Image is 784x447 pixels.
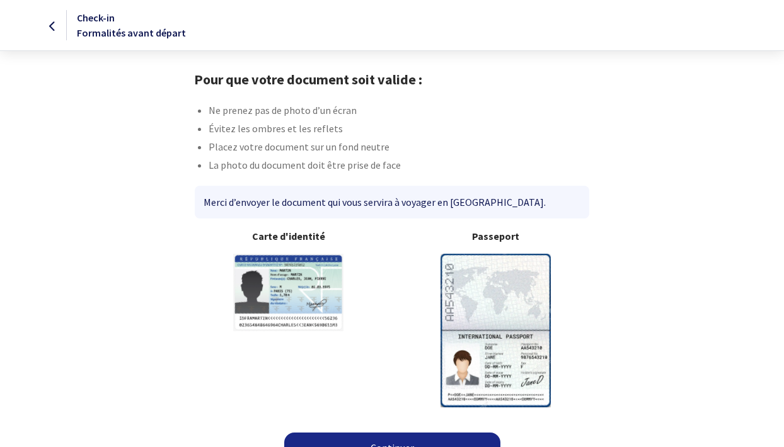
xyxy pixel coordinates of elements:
[195,229,382,244] b: Carte d'identité
[441,254,551,407] img: illuPasseport.svg
[402,229,589,244] b: Passeport
[195,186,589,218] div: Merci d’envoyer le document qui vous servira à voyager en [GEOGRAPHIC_DATA].
[209,103,589,121] li: Ne prenez pas de photo d’un écran
[233,254,343,331] img: illuCNI.svg
[209,157,589,176] li: La photo du document doit être prise de face
[209,139,589,157] li: Placez votre document sur un fond neutre
[194,71,589,88] h1: Pour que votre document soit valide :
[209,121,589,139] li: Évitez les ombres et les reflets
[77,11,186,39] span: Check-in Formalités avant départ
